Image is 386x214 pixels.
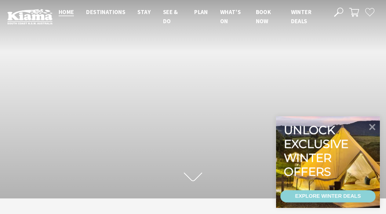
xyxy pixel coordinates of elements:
[291,8,311,25] span: Winter Deals
[163,8,178,25] span: See & Do
[86,8,125,16] span: Destinations
[53,7,327,26] nav: Main Menu
[59,8,74,16] span: Home
[284,123,351,179] div: Unlock exclusive winter offers
[194,8,208,16] span: Plan
[280,190,376,202] a: EXPLORE WINTER DEALS
[256,8,271,25] span: Book now
[137,8,151,16] span: Stay
[295,190,361,202] div: EXPLORE WINTER DEALS
[7,9,53,24] img: Kiama Logo
[220,8,241,25] span: What’s On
